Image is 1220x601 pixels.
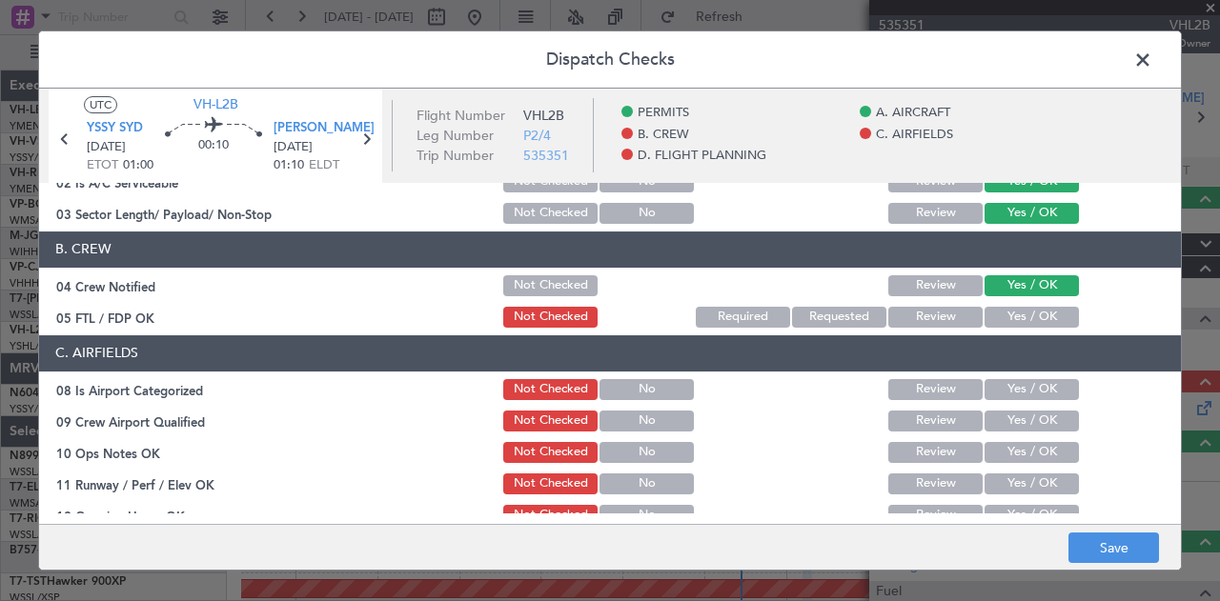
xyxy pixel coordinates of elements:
[888,473,983,494] button: Review
[985,442,1079,463] button: Yes / OK
[888,275,983,296] button: Review
[985,203,1079,224] button: Yes / OK
[985,473,1079,494] button: Yes / OK
[985,411,1079,431] button: Yes / OK
[985,275,1079,296] button: Yes / OK
[888,307,983,328] button: Review
[39,31,1181,89] header: Dispatch Checks
[888,505,983,526] button: Review
[888,203,983,224] button: Review
[985,505,1079,526] button: Yes / OK
[888,442,983,463] button: Review
[985,307,1079,328] button: Yes / OK
[876,126,953,145] span: C. AIRFIELDS
[876,104,950,123] span: A. AIRCRAFT
[792,307,886,328] button: Requested
[1068,532,1159,563] button: Save
[985,379,1079,400] button: Yes / OK
[888,411,983,431] button: Review
[888,379,983,400] button: Review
